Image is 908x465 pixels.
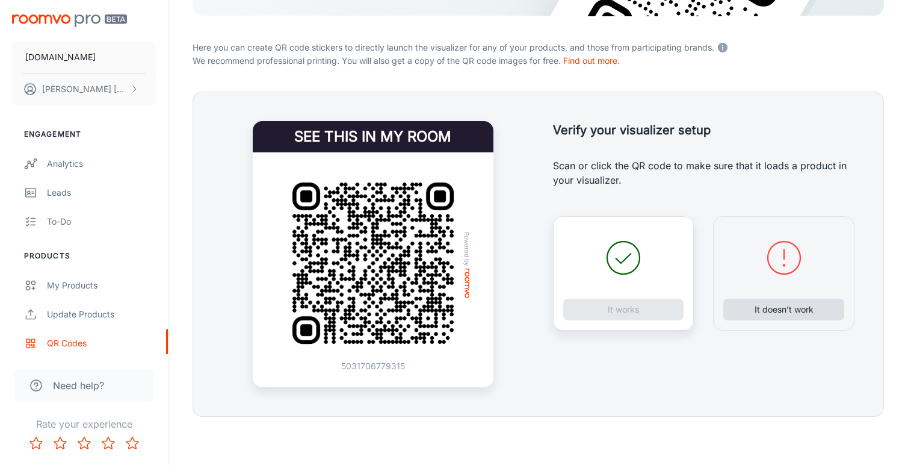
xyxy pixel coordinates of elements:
button: It doesn’t work [723,299,844,320]
h5: Verify your visualizer setup [553,121,855,139]
p: 5031706779315 [341,360,405,373]
div: Leads [47,186,156,199]
span: Powered by [462,232,474,266]
img: Roomvo PRO Beta [12,14,127,27]
p: [DOMAIN_NAME] [25,51,96,64]
p: We recommend professional printing. You will also get a copy of the QR code images for free. [193,54,884,67]
button: Rate 5 star [120,431,144,455]
a: Find out more. [563,55,620,66]
div: To-do [47,215,156,228]
div: My Products [47,279,156,292]
button: Rate 1 star [24,431,48,455]
p: Rate your experience [10,417,158,431]
div: Update Products [47,308,156,321]
button: Rate 2 star [48,431,72,455]
button: Rate 3 star [72,431,96,455]
p: [PERSON_NAME] [PERSON_NAME] [42,83,127,96]
a: See this in my roomQR Code ExamplePowered byroomvo5031706779315 [253,121,493,387]
h4: See this in my room [253,121,493,152]
span: Need help? [53,378,104,393]
button: [PERSON_NAME] [PERSON_NAME] [12,73,156,105]
button: [DOMAIN_NAME] [12,42,156,73]
button: Rate 4 star [96,431,120,455]
div: QR Codes [47,337,156,350]
img: QR Code Example [277,167,469,360]
p: Scan or click the QR code to make sure that it loads a product in your visualizer. [553,158,855,187]
div: Analytics [47,157,156,170]
img: roomvo [465,269,470,298]
p: Here you can create QR code stickers to directly launch the visualizer for any of your products, ... [193,39,884,54]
